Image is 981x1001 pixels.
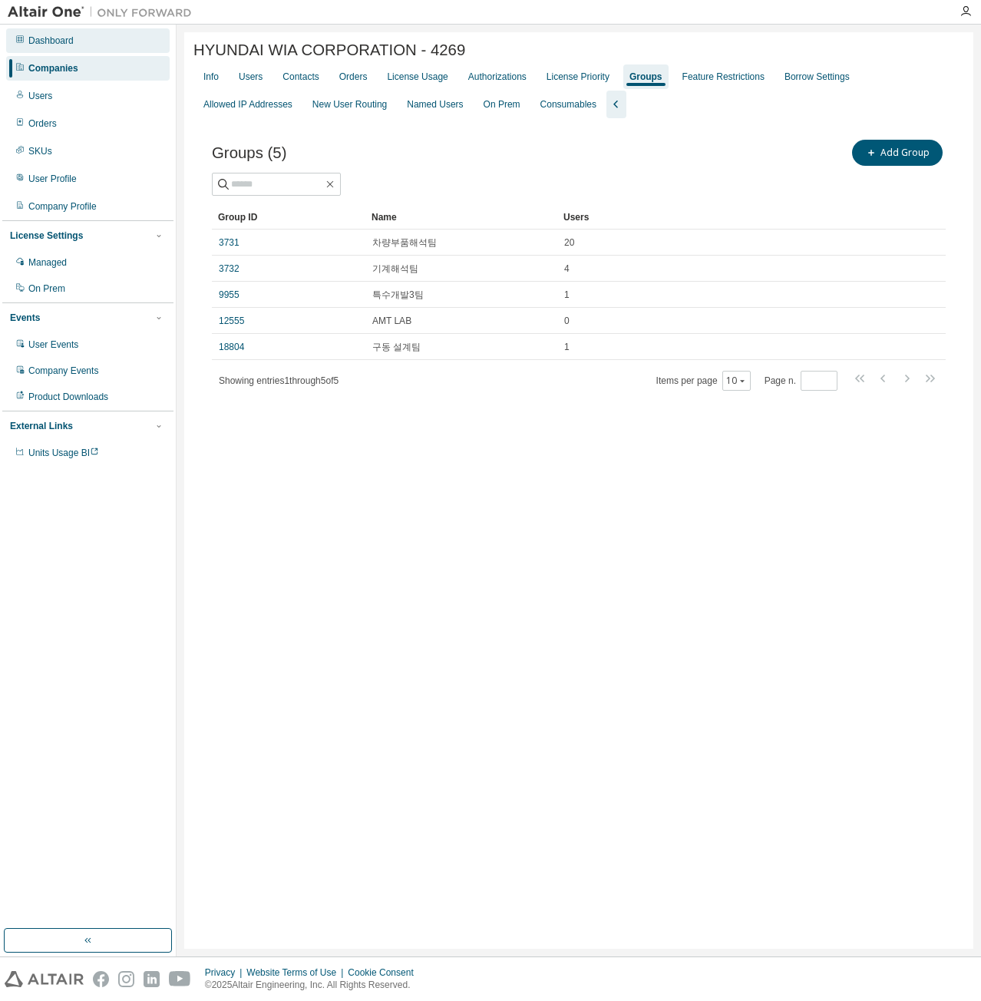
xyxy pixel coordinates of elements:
img: facebook.svg [93,971,109,987]
a: 3731 [219,236,239,249]
button: Add Group [852,140,943,166]
span: Showing entries 1 through 5 of 5 [219,375,339,386]
div: Company Profile [28,200,97,213]
div: On Prem [484,98,520,111]
div: Allowed IP Addresses [203,98,292,111]
div: Consumables [540,98,596,111]
div: Authorizations [468,71,527,83]
span: 차량부품해석팀 [372,236,437,249]
span: 0 [564,315,570,327]
div: New User Routing [312,98,387,111]
div: License Usage [387,71,448,83]
div: Contacts [282,71,319,83]
a: 18804 [219,341,244,353]
div: User Profile [28,173,77,185]
div: Users [239,71,263,83]
div: Cookie Consent [348,966,422,979]
span: 4 [564,263,570,275]
span: 구동 설계팀 [372,341,421,353]
span: Items per page [656,371,751,391]
div: Company Events [28,365,98,377]
div: Groups [629,71,662,83]
span: Units Usage BI [28,448,99,458]
img: instagram.svg [118,971,134,987]
div: Product Downloads [28,391,108,403]
div: Privacy [205,966,246,979]
div: Named Users [407,98,463,111]
img: Altair One [8,5,200,20]
div: On Prem [28,282,65,295]
button: 10 [726,375,747,387]
span: Page n. [765,371,837,391]
div: Events [10,312,40,324]
span: 1 [564,289,570,301]
span: HYUNDAI WIA CORPORATION - 4269 [193,41,465,59]
span: 기계해석팀 [372,263,418,275]
div: Users [28,90,52,102]
div: User Events [28,339,78,351]
span: 특수개발3팀 [372,289,424,301]
div: Orders [28,117,57,130]
div: Website Terms of Use [246,966,348,979]
div: Users [563,205,903,230]
img: linkedin.svg [144,971,160,987]
div: Name [372,205,551,230]
p: © 2025 Altair Engineering, Inc. All Rights Reserved. [205,979,423,992]
span: Groups (5) [212,144,286,162]
span: 1 [564,341,570,353]
div: Group ID [218,205,359,230]
div: Info [203,71,219,83]
div: External Links [10,420,73,432]
div: License Settings [10,230,83,242]
div: License Priority [547,71,609,83]
div: Feature Restrictions [682,71,765,83]
img: altair_logo.svg [5,971,84,987]
a: 3732 [219,263,239,275]
div: Managed [28,256,67,269]
div: SKUs [28,145,52,157]
img: youtube.svg [169,971,191,987]
a: 12555 [219,315,244,327]
div: Borrow Settings [784,71,850,83]
div: Companies [28,62,78,74]
a: 9955 [219,289,239,301]
div: Orders [339,71,368,83]
span: AMT LAB [372,315,411,327]
span: 20 [564,236,574,249]
div: Dashboard [28,35,74,47]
